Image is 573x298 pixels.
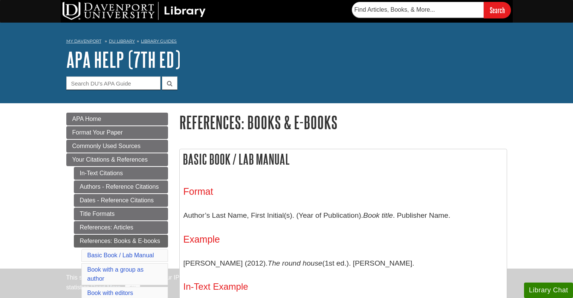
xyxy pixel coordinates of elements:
[87,252,154,258] a: Basic Book / Lab Manual
[87,266,144,282] a: Book with a group as author
[183,282,503,292] h4: In-Text Example
[66,126,168,139] a: Format Your Paper
[179,113,507,132] h1: References: Books & E-books
[74,221,168,234] a: References: Articles
[74,235,168,248] a: References: Books & E-books
[183,252,503,274] p: [PERSON_NAME] (2012). (1st ed.). [PERSON_NAME].
[66,140,168,153] a: Commonly Used Sources
[363,211,393,219] i: Book title
[352,2,511,18] form: Searches DU Library's articles, books, and more
[66,36,507,48] nav: breadcrumb
[352,2,484,18] input: Find Articles, Books, & More...
[183,186,503,197] h3: Format
[74,208,168,220] a: Title Formats
[87,290,133,296] a: Book with editors
[74,180,168,193] a: Authors - Reference Citations
[63,2,206,20] img: DU Library
[72,143,141,149] span: Commonly Used Sources
[66,76,160,90] input: Search DU's APA Guide
[72,129,123,136] span: Format Your Paper
[524,283,573,298] button: Library Chat
[74,194,168,207] a: Dates - Reference Citations
[183,205,503,226] p: Author’s Last Name, First Initial(s). (Year of Publication). . Publisher Name.
[72,116,101,122] span: APA Home
[267,259,322,267] i: The round house
[180,149,507,169] h2: Basic Book / Lab Manual
[66,38,101,44] a: My Davenport
[66,48,180,71] a: APA Help (7th Ed)
[72,156,148,163] span: Your Citations & References
[66,113,168,125] a: APA Home
[66,153,168,166] a: Your Citations & References
[141,38,177,44] a: Library Guides
[109,38,135,44] a: DU Library
[183,234,503,245] h3: Example
[74,167,168,180] a: In-Text Citations
[484,2,511,18] input: Search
